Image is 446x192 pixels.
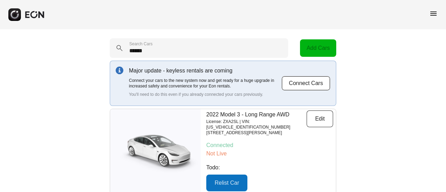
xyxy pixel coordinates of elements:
span: menu [429,9,438,18]
p: Major update - keyless rentals are coming [129,67,282,75]
p: Connect your cars to the new system now and get ready for a huge upgrade in increased safety and ... [129,78,282,89]
img: car [110,129,201,174]
button: Relist Car [206,175,247,191]
p: Todo: [206,163,333,172]
label: Search Cars [129,41,153,47]
button: Edit [307,110,333,127]
p: Not Live [206,149,333,158]
p: [STREET_ADDRESS][PERSON_NAME] [206,130,307,136]
button: Connect Cars [282,76,330,91]
p: You'll need to do this even if you already connected your cars previously. [129,92,282,97]
img: info [116,67,123,74]
p: Connected [206,141,333,149]
p: 2022 Model 3 - Long Range AWD [206,110,307,119]
p: License: ZXA2SL | VIN: [US_VEHICLE_IDENTIFICATION_NUMBER] [206,119,307,130]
